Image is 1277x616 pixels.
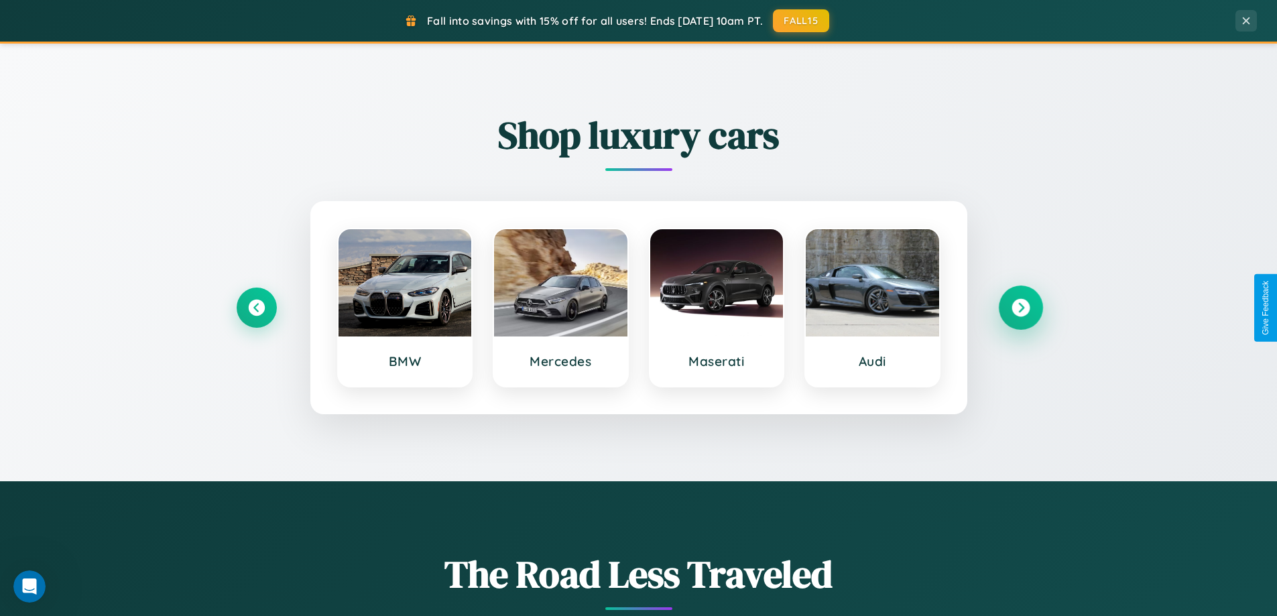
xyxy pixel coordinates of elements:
[427,14,763,27] span: Fall into savings with 15% off for all users! Ends [DATE] 10am PT.
[1261,281,1270,335] div: Give Feedback
[819,353,926,369] h3: Audi
[773,9,829,32] button: FALL15
[507,353,614,369] h3: Mercedes
[237,109,1041,161] h2: Shop luxury cars
[237,548,1041,600] h1: The Road Less Traveled
[352,353,459,369] h3: BMW
[664,353,770,369] h3: Maserati
[13,570,46,603] iframe: Intercom live chat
